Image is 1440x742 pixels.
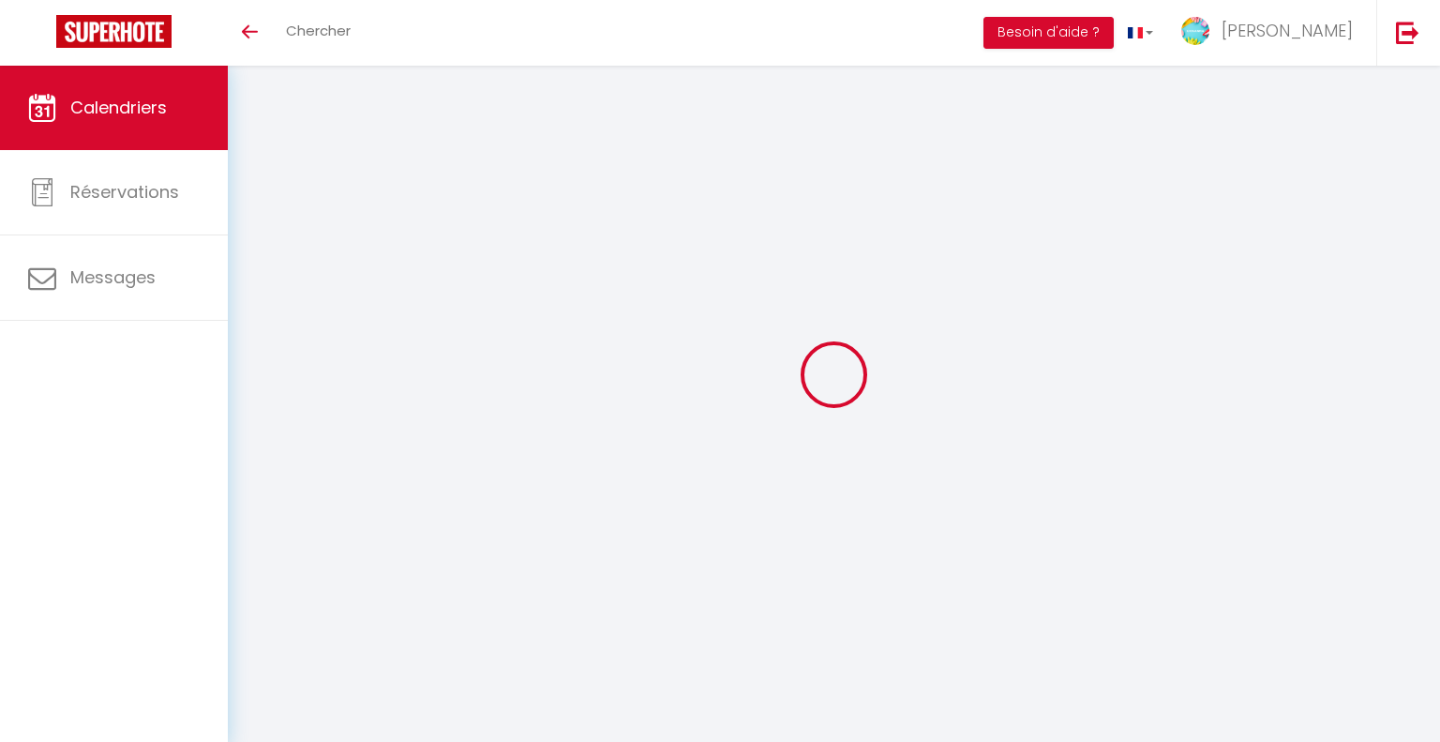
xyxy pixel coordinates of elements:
[1222,19,1353,42] span: [PERSON_NAME]
[70,180,179,204] span: Réservations
[1396,21,1419,44] img: logout
[286,21,351,40] span: Chercher
[56,15,172,48] img: Super Booking
[1181,17,1209,45] img: ...
[983,17,1114,49] button: Besoin d'aide ?
[70,265,156,289] span: Messages
[70,96,167,119] span: Calendriers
